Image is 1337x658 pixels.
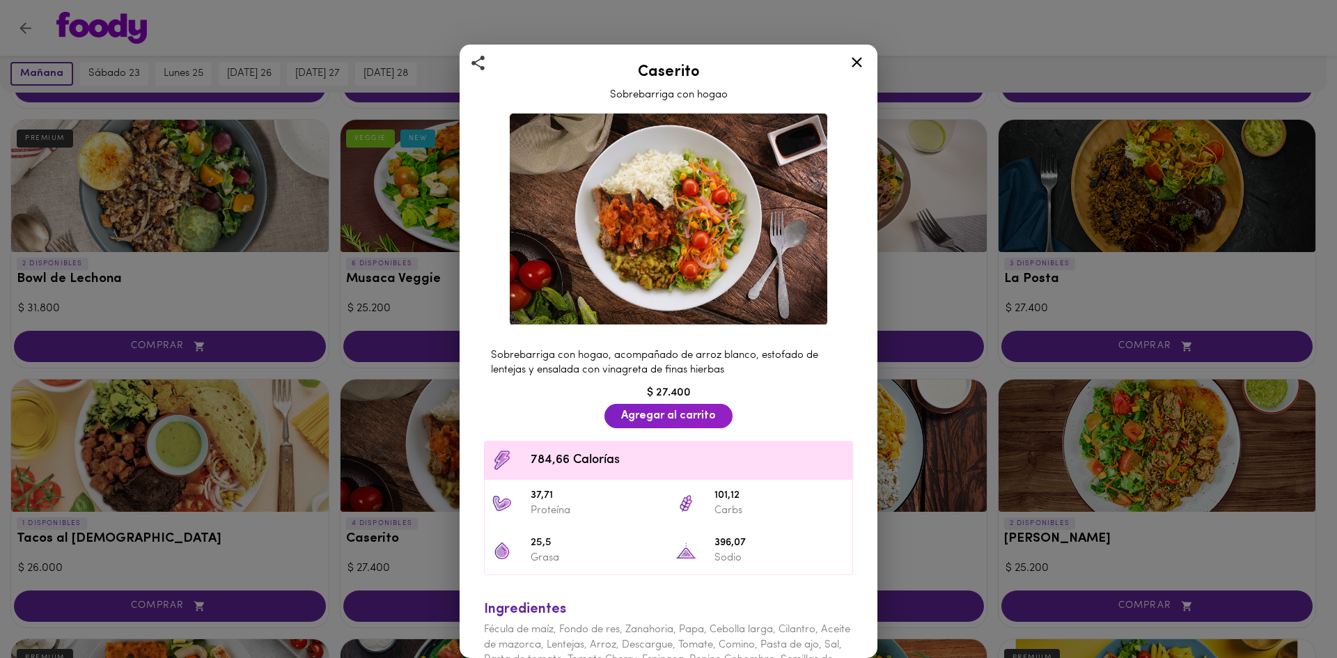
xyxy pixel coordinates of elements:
span: 101,12 [714,488,845,504]
span: 396,07 [714,535,845,551]
span: Agregar al carrito [621,409,716,423]
span: 37,71 [531,488,662,504]
span: Sobrebarriga con hogao, acompañado de arroz blanco, estofado de lentejas y ensalada con vinagreta... [491,350,818,375]
img: 25,5 Grasa [492,540,513,561]
span: 25,5 [531,535,662,551]
p: Grasa [531,551,662,565]
p: Proteína [531,503,662,518]
div: $ 27.400 [477,385,860,401]
img: 101,12 Carbs [675,493,696,514]
p: Carbs [714,503,845,518]
img: Caserito [510,113,827,325]
iframe: Messagebird Livechat Widget [1256,577,1323,644]
div: Ingredientes [484,600,853,620]
h2: Caserito [477,64,860,81]
p: Sodio [714,551,845,565]
button: Agregar al carrito [604,404,733,428]
span: 784,66 Calorías [531,451,845,470]
img: Contenido calórico [492,450,513,471]
span: Sobrebarriga con hogao [610,90,728,100]
img: 396,07 Sodio [675,540,696,561]
img: 37,71 Proteína [492,493,513,514]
